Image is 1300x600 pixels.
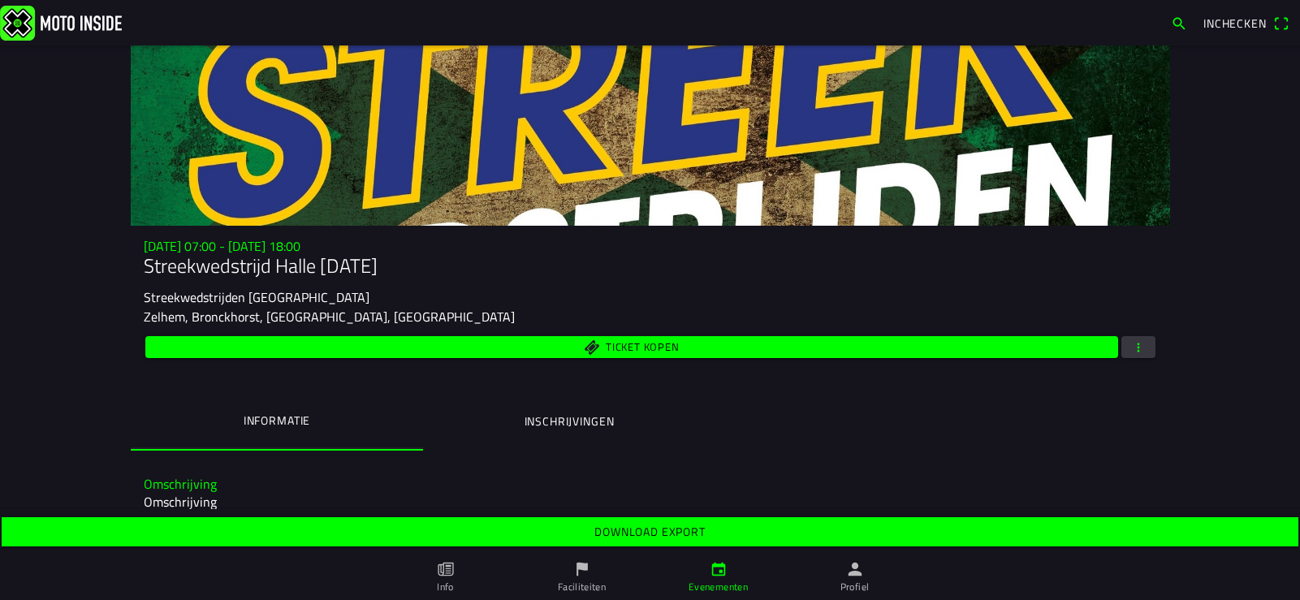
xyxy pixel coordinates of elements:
[710,560,728,578] ion-icon: calendar
[573,560,591,578] ion-icon: flag
[524,412,614,430] ion-label: Inschrijvingen
[144,307,515,326] ion-text: Zelhem, Bronckhorst, [GEOGRAPHIC_DATA], [GEOGRAPHIC_DATA]
[1195,9,1297,37] a: Incheckenqr scanner
[144,239,1157,254] h3: [DATE] 07:00 - [DATE] 18:00
[2,517,1298,546] ion-button: Download export
[243,412,309,429] ion-label: Informatie
[1163,9,1195,37] a: search
[437,560,455,578] ion-icon: paper
[437,580,453,594] ion-label: Info
[689,580,748,594] ion-label: Evenementen
[1203,15,1267,32] span: Inchecken
[144,254,1157,278] h1: Streekwedstrijd Halle [DATE]
[840,580,870,594] ion-label: Profiel
[846,560,864,578] ion-icon: person
[606,342,679,352] span: Ticket kopen
[144,477,1157,492] h3: Omschrijving
[144,287,369,307] ion-text: Streekwedstrijden [GEOGRAPHIC_DATA]
[558,580,606,594] ion-label: Faciliteiten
